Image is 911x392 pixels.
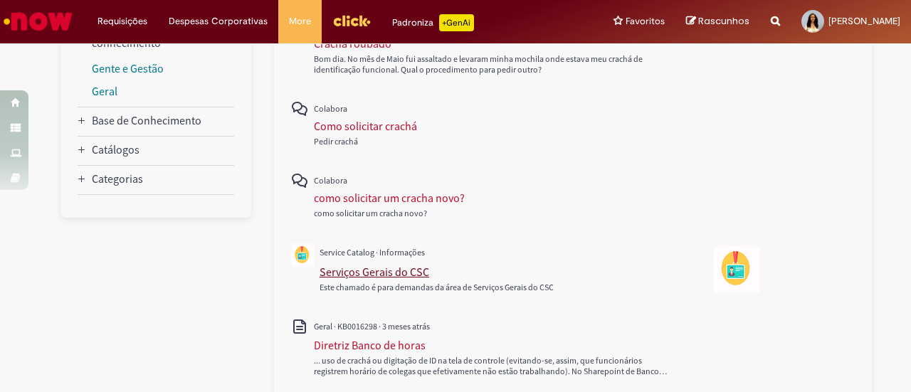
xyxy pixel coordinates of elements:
span: [PERSON_NAME] [828,15,900,27]
img: click_logo_yellow_360x200.png [332,10,371,31]
span: Favoritos [626,14,665,28]
span: More [289,14,311,28]
a: Rascunhos [686,15,749,28]
span: Requisições [98,14,147,28]
span: Despesas Corporativas [169,14,268,28]
span: Rascunhos [698,14,749,28]
p: +GenAi [439,14,474,31]
div: Padroniza [392,14,474,31]
img: ServiceNow [1,7,75,36]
